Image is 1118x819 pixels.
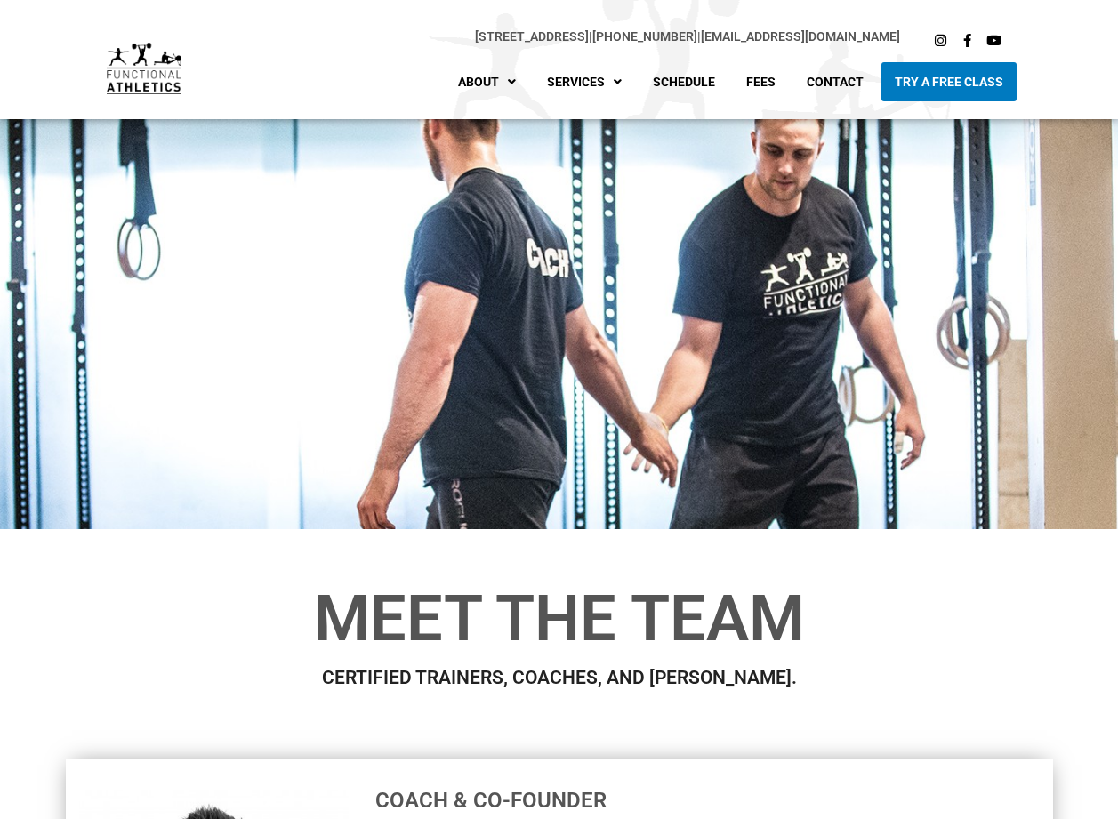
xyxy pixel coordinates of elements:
[66,587,1053,651] h1: Meet the Team
[66,669,1053,687] h2: CERTIFIED TRAINERS, COACHES, AND [PERSON_NAME].
[881,62,1017,101] a: Try A Free Class
[639,62,728,101] a: Schedule
[701,29,900,44] a: [EMAIL_ADDRESS][DOMAIN_NAME]
[107,43,181,94] img: default-logo
[475,29,592,44] span: |
[793,62,877,101] a: Contact
[217,27,900,47] p: |
[375,790,1040,811] h5: Coach & Co-Founder
[445,62,529,101] a: About
[733,62,789,101] a: Fees
[592,29,697,44] a: [PHONE_NUMBER]
[534,62,635,101] a: Services
[475,29,589,44] a: [STREET_ADDRESS]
